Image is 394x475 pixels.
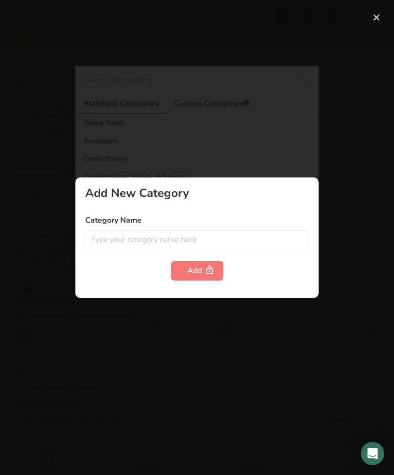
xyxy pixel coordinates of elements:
[187,265,207,277] div: Add
[85,187,309,199] div: Add New Category
[85,214,309,226] label: Category Name
[85,230,309,249] input: Type your category name here
[171,261,223,281] button: Add
[361,442,384,465] div: Open Intercom Messenger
